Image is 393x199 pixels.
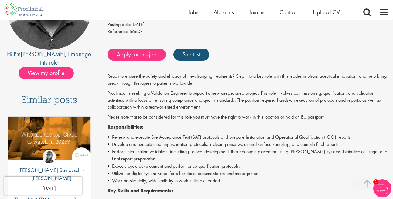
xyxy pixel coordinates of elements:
span: 66604 [129,28,143,35]
a: Link to a post [8,117,91,170]
span: Posting date: [108,21,131,28]
a: [PERSON_NAME] [21,50,65,58]
a: Theodora Savlovschi - Wicks [PERSON_NAME] Savlovschi - [PERSON_NAME] [8,150,91,185]
a: Upload CV [313,8,340,16]
a: View my profile [19,68,80,76]
span: 1 [373,179,378,184]
a: Apply for this job [108,49,166,61]
a: Contact [279,8,298,16]
a: Shortlist [173,49,209,61]
li: Perform sterilization validation, including protocol development, thermocouple placement using [P... [108,148,389,163]
strong: Key Skills and Requirements: [108,187,173,194]
div: Hi I'm , I manage this role [5,50,94,67]
img: Top 10 CROs 2025 | Proclinical [8,117,91,160]
label: Reference: [108,28,128,35]
li: Develop and execute cleaning validation protocols, including rinse water and surface sampling, an... [108,141,389,148]
img: Chatbot [373,179,391,197]
li: Review and execute Site Acceptance Test (SAT) protocols and prepare Installation and Operational ... [108,133,389,141]
a: Jobs [188,8,198,16]
a: About us [214,8,234,16]
div: [DATE] [108,21,389,28]
p: Ready to ensure the safety and efficacy of life-changing treatments? Step into a key role with th... [108,73,389,87]
p: Please note that to be considered for this role you must have the right to work in this location ... [108,114,389,121]
strong: Responsibilities: [108,124,143,130]
p: Proclinical is seeking a Validation Engineer to support a new aseptic area project. This role inv... [108,90,389,111]
h3: Similar posts [21,94,77,109]
li: Utilize the digital system Kneat for all protocol documentation and management. [108,170,389,177]
span: View my profile [19,67,74,79]
li: Work on-site daily, with flexibility to work shifts as needed. [108,177,389,184]
iframe: reCAPTCHA [4,177,82,195]
p: [PERSON_NAME] Savlovschi - [PERSON_NAME] [8,166,91,182]
img: Theodora Savlovschi - Wicks [43,150,56,163]
li: Execute cycle development and performance qualification protocols. [108,163,389,170]
a: Join us [249,8,264,16]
